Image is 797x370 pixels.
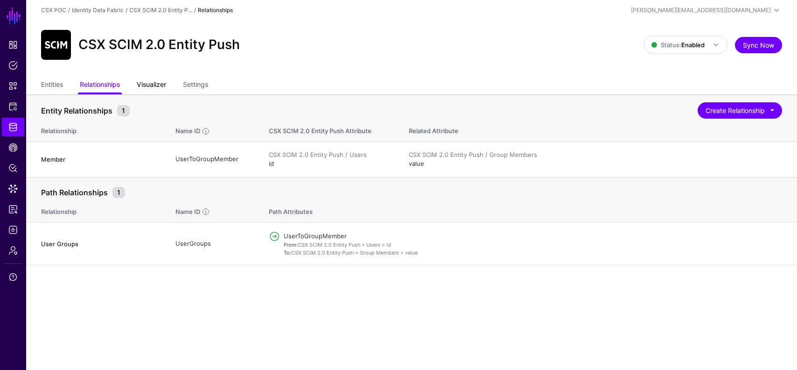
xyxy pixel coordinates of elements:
[399,117,797,142] th: Related Attribute
[651,41,705,49] span: Status:
[2,138,24,157] a: CAEP Hub
[631,6,771,14] div: [PERSON_NAME][EMAIL_ADDRESS][DOMAIN_NAME]
[8,122,18,132] span: Identity Data Fabric
[41,7,66,14] a: CSX POC
[8,40,18,50] span: Dashboard
[8,272,18,282] span: Support
[137,77,166,94] a: Visualizer
[2,200,24,219] a: Reports
[41,155,157,164] h4: Member
[117,105,130,116] small: 1
[2,179,24,198] a: Data Lens
[2,221,24,239] a: Logs
[2,159,24,178] a: Policy Lens
[8,246,18,255] span: Admin
[284,232,782,240] h4: UserToGroupMember
[409,150,782,160] div: CSX SCIM 2.0 Entity Push / Group Members
[735,37,782,53] button: Sync Now
[39,187,110,198] span: Path Relationships
[8,102,18,111] span: Protected Systems
[112,187,125,198] small: 1
[124,6,129,14] div: /
[78,37,240,53] h2: CSX SCIM 2.0 Entity Push
[66,6,72,14] div: /
[6,6,21,26] a: SGNL
[259,142,399,177] td: id
[198,7,233,14] strong: Relationships
[26,117,166,142] th: Relationship
[409,150,782,169] div: value
[129,7,192,14] a: CSX SCIM 2.0 Entity P...
[166,142,259,177] td: UserToGroupMember
[2,118,24,136] a: Identity Data Fabric
[2,241,24,260] a: Admin
[8,61,18,70] span: Policies
[269,150,390,160] div: CSX SCIM 2.0 Entity Push / Users
[8,164,18,173] span: Policy Lens
[681,41,705,49] strong: Enabled
[698,102,782,119] button: Create Relationship
[284,241,782,256] p: CSX SCIM 2.0 Entity Push > Users > id CSX SCIM 2.0 Entity Push > Group Members > value
[8,225,18,235] span: Logs
[26,198,166,222] th: Relationship
[80,77,120,94] a: Relationships
[8,205,18,214] span: Reports
[166,222,259,265] td: UserGroups
[41,30,71,60] img: svg+xml;base64,PHN2ZyB3aWR0aD0iNjQiIGhlaWdodD0iNjQiIHZpZXdCb3g9IjAgMCA2NCA2NCIgZmlsbD0ibm9uZSIgeG...
[8,184,18,193] span: Data Lens
[2,36,24,54] a: Dashboard
[39,105,115,116] span: Entity Relationships
[284,249,291,256] strong: To:
[175,207,201,217] div: Name ID
[284,242,298,248] strong: From:
[41,77,63,94] a: Entities
[2,56,24,75] a: Policies
[183,77,208,94] a: Settings
[41,240,157,248] h4: User Groups
[2,97,24,116] a: Protected Systems
[192,6,198,14] div: /
[259,117,399,142] th: CSX SCIM 2.0 Entity Push Attribute
[72,7,124,14] a: Identity Data Fabric
[8,81,18,91] span: Snippets
[2,77,24,95] a: Snippets
[175,127,201,136] div: Name ID
[8,143,18,152] span: CAEP Hub
[259,198,797,222] th: Path Attributes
